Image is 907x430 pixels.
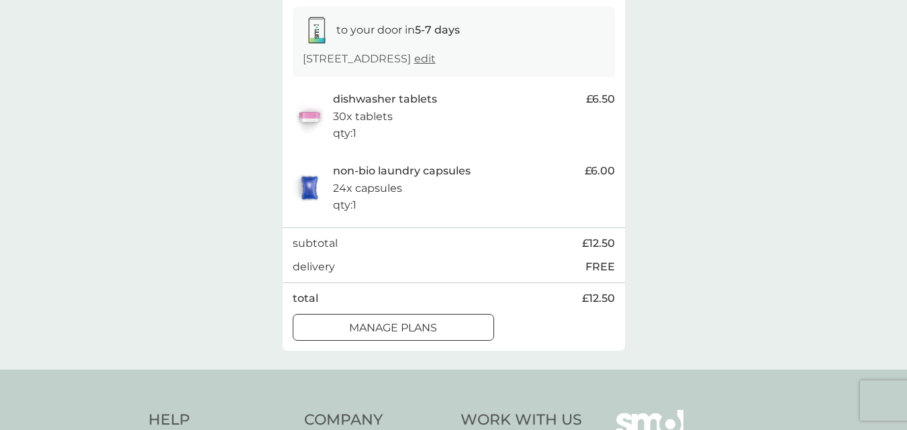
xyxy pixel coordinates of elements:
p: 24x capsules [333,180,402,197]
span: to your door in [336,23,460,36]
p: 30x tablets [333,108,393,125]
p: delivery [293,258,335,276]
button: manage plans [293,314,494,341]
span: £6.00 [585,162,615,180]
span: £12.50 [582,290,615,307]
p: qty : 1 [333,125,356,142]
strong: 5-7 days [415,23,460,36]
p: subtotal [293,235,338,252]
span: £6.50 [586,91,615,108]
a: edit [414,52,436,65]
p: [STREET_ADDRESS] [303,50,436,68]
span: £12.50 [582,235,615,252]
p: qty : 1 [333,197,356,214]
p: FREE [585,258,615,276]
p: manage plans [349,319,437,337]
p: total [293,290,318,307]
p: dishwasher tablets [333,91,437,108]
p: non-bio laundry capsules [333,162,471,180]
